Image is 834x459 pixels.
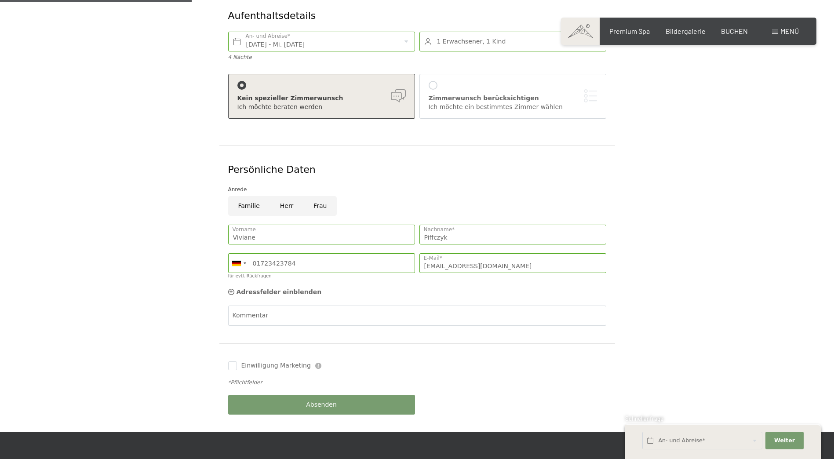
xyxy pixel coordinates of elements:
a: BUCHEN [721,27,748,35]
label: für evtl. Rückfragen [228,273,272,278]
span: Absenden [306,401,337,409]
div: Persönliche Daten [228,163,606,177]
input: 01512 3456789 [228,253,415,273]
span: Adressfelder einblenden [237,288,322,295]
div: Ich möchte beraten werden [237,103,406,112]
div: 4 Nächte [228,54,415,61]
div: Ich möchte ein bestimmtes Zimmer wählen [429,103,597,112]
button: Weiter [765,432,803,450]
div: Kein spezieller Zimmerwunsch [237,94,406,103]
span: Einwilligung Marketing [241,361,311,370]
div: Aufenthaltsdetails [228,9,543,23]
a: Premium Spa [609,27,650,35]
a: Bildergalerie [666,27,706,35]
div: *Pflichtfelder [228,379,606,386]
div: Germany (Deutschland): +49 [229,254,249,273]
span: Weiter [774,437,795,444]
div: Anrede [228,185,606,194]
span: Schnellanfrage [625,415,663,422]
button: Absenden [228,395,415,415]
div: Zimmerwunsch berücksichtigen [429,94,597,103]
span: Menü [780,27,799,35]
